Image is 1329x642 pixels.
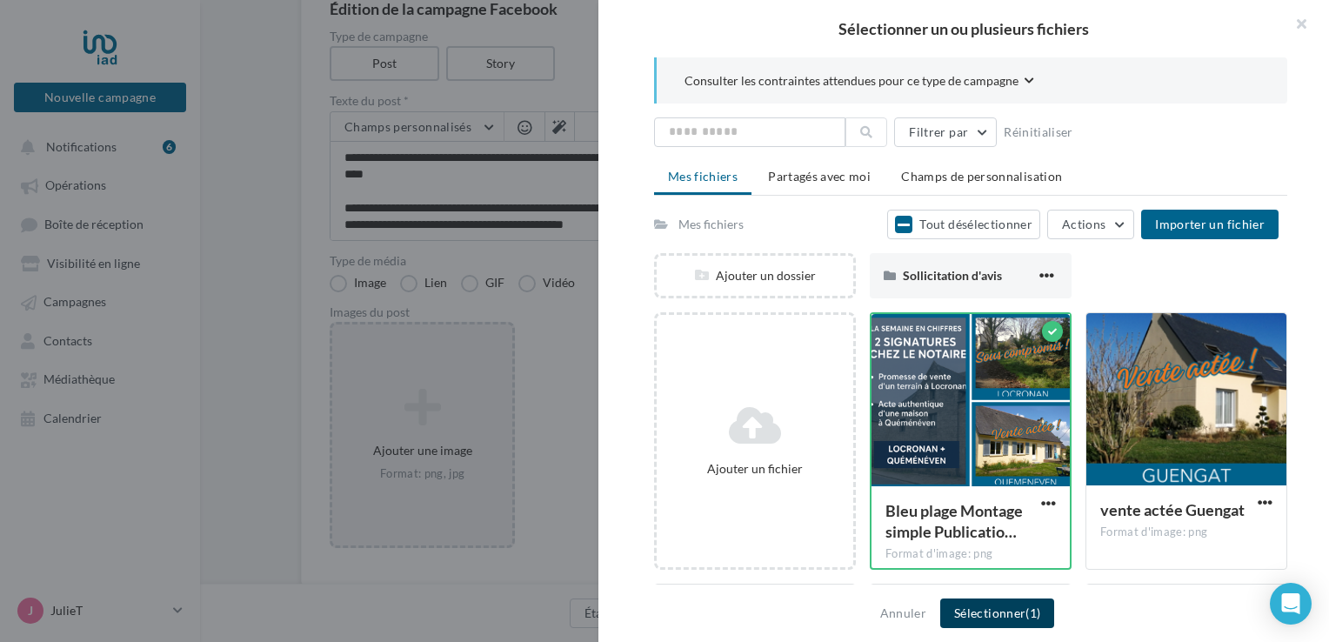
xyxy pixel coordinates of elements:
[1270,583,1312,625] div: Open Intercom Messenger
[664,460,846,478] div: Ajouter un fichier
[657,267,853,284] div: Ajouter un dossier
[885,501,1023,541] span: Bleu plage Montage simple Publication Facebook (1)
[1141,210,1279,239] button: Importer un fichier
[901,169,1062,184] span: Champs de personnalisation
[940,599,1054,628] button: Sélectionner(1)
[903,268,1002,283] span: Sollicitation d'avis
[873,603,933,624] button: Annuler
[1025,605,1040,620] span: (1)
[668,169,738,184] span: Mes fichiers
[678,216,744,233] div: Mes fichiers
[626,21,1301,37] h2: Sélectionner un ou plusieurs fichiers
[997,122,1080,143] button: Réinitialiser
[1100,500,1245,519] span: vente actée Guengat
[885,546,1056,562] div: Format d'image: png
[1062,217,1105,231] span: Actions
[1047,210,1134,239] button: Actions
[685,71,1034,93] button: Consulter les contraintes attendues pour ce type de campagne
[685,72,1018,90] span: Consulter les contraintes attendues pour ce type de campagne
[768,169,871,184] span: Partagés avec moi
[894,117,997,147] button: Filtrer par
[1100,525,1272,540] div: Format d'image: png
[1155,217,1265,231] span: Importer un fichier
[887,210,1040,239] button: Tout désélectionner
